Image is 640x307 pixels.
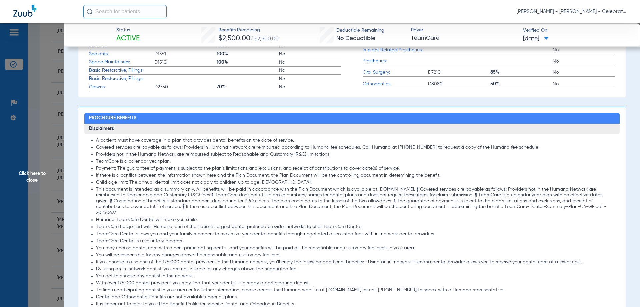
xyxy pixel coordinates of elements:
span: 50% [490,81,553,87]
li: Covered services are payable as follows: Providers in Humana Network are reimbursed according to ... [96,145,615,151]
span: [PERSON_NAME] - [PERSON_NAME] - Celebration Pediatric Dentistry [517,8,627,15]
span: [DATE] [523,35,549,43]
li: This document is intended as a summary only. All benefits will be paid in accordance with the Pla... [96,187,615,216]
span: 100% [217,59,279,66]
span: 85% [490,69,553,76]
li: A patient must have coverage in a plan that provides dental benefits on the date of service. [96,138,615,144]
span: Implant Related Prosthetics: [363,47,428,54]
span: Orthodontics: [363,81,428,88]
span: No [279,67,341,74]
li: TeamCare Dental is a voluntary program. [96,238,615,244]
span: D1510 [154,59,217,66]
li: Payment: The guarantee of payment is subject to the plan’s limitations and exclusions, and receip... [96,166,615,172]
span: TeamCare [411,34,517,42]
span: No [279,59,341,66]
span: No Deductible [336,35,375,41]
span: D2750 [154,84,217,90]
h3: Disclaimers [84,124,620,134]
span: No [553,58,615,65]
li: You get to choose any dentist in the network. [96,273,615,279]
li: TeamCare Dental allows you and your family members to maximize your dental benefits through negot... [96,231,615,237]
li: Child age limit: The annual dental limit does not apply to children up to age [DEMOGRAPHIC_DATA]. [96,180,615,186]
span: 70% [217,84,279,90]
span: No [279,51,341,57]
span: Prosthetics: [363,58,428,65]
span: Oral Surgery: [363,69,428,76]
li: You may choose dental care with a non-participating dentist and your benefits will be paid at the... [96,245,615,251]
span: Verified On [523,27,629,34]
li: If you choose to use one of the 175,000 dental providers in the Humana network, you’ll enjoy the ... [96,259,615,265]
li: By using an in-network dentist, you are not billable for any charges above the negotiated fee. [96,266,615,272]
span: No [279,75,341,82]
span: No [279,84,341,90]
img: Zuub Logo [13,5,36,17]
iframe: Chat Widget [607,275,640,307]
span: Basic Restorative, Fillings: [89,75,154,82]
span: Crowns: [89,84,154,91]
span: D8080 [428,81,490,87]
span: No [553,69,615,76]
h2: Procedure Benefits [84,113,620,124]
span: Active [116,34,140,43]
span: Payer [411,27,517,34]
li: Dental and Orthodontic Benefits are not available under all plans. [96,294,615,300]
span: Space Maintainers: [89,59,154,66]
img: Search Icon [87,9,93,15]
li: You will be responsible for any charges above the reasonable and customary fee level. [96,252,615,258]
span: Status [116,27,140,34]
span: $2,500.00 [218,35,250,42]
li: TeamCare has joined with Humana, one of the nation’s largest dental preferred provider networks t... [96,224,615,230]
span: 100% [217,51,279,57]
li: If there is a conflict between the information shown here and the Plan Document, the Plan Documen... [96,173,615,179]
span: Benefits Remaining [218,27,279,34]
li: Providers not in the Humana Network are reimbursed subject to Reasonable and Customary (R&C) limi... [96,152,615,158]
li: With over 175,000 dental providers, you may find that your dentist is already a participating den... [96,280,615,286]
span: No [553,47,615,53]
span: Sealants: [89,51,154,58]
span: D1351 [154,51,217,57]
li: TeamCare is a calendar year plan. [96,159,615,165]
span: / $2,500.00 [250,36,279,42]
span: No [553,81,615,87]
span: D7210 [428,69,490,76]
span: Basic Restorative, Fillings: [89,67,154,74]
li: Humana TeamCare Dental will make you smile. [96,217,615,223]
span: Deductible Remaining [336,27,384,34]
li: To find a participating dentist in your area or for further information, please access the Humana... [96,287,615,293]
input: Search for patients [83,5,167,18]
